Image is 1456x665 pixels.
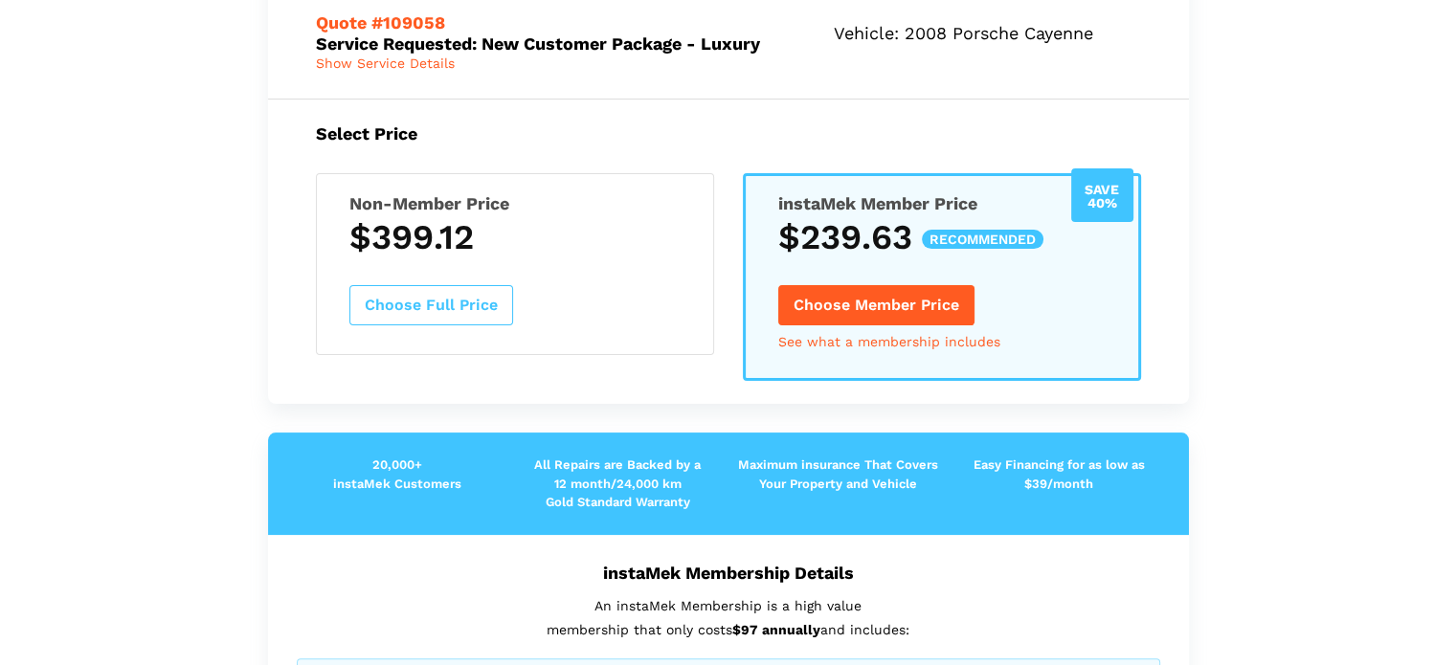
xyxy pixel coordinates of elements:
h5: instaMek Membership Details [297,563,1160,583]
h5: Service Requested: New Customer Package - Luxury [316,12,808,53]
p: All Repairs are Backed by a 12 month/24,000 km Gold Standard Warranty [507,455,728,512]
button: Choose Full Price [349,285,513,325]
div: Save 40% [1071,168,1133,222]
h5: instaMek Member Price [778,193,1106,213]
button: Choose Member Price [778,285,974,325]
strong: $97 annually [732,622,820,637]
span: Quote #109058 [316,12,445,33]
h5: Select Price [316,123,1141,144]
p: An instaMek Membership is a high value membership that only costs and includes: [297,594,1160,641]
h5: Vehicle: 2008 Porsche Cayenne [834,23,1141,43]
h3: $239.63 [778,217,1106,257]
a: See what a membership includes [778,335,1000,348]
h3: $399.12 [349,217,681,257]
p: 20,000+ instaMek Customers [287,455,507,493]
span: recommended [922,230,1043,249]
p: Maximum insurance That Covers Your Property and Vehicle [728,455,949,493]
h5: Non-Member Price [349,193,681,213]
span: Show Service Details [316,55,455,71]
p: Easy Financing for as low as $39/month [949,455,1169,493]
